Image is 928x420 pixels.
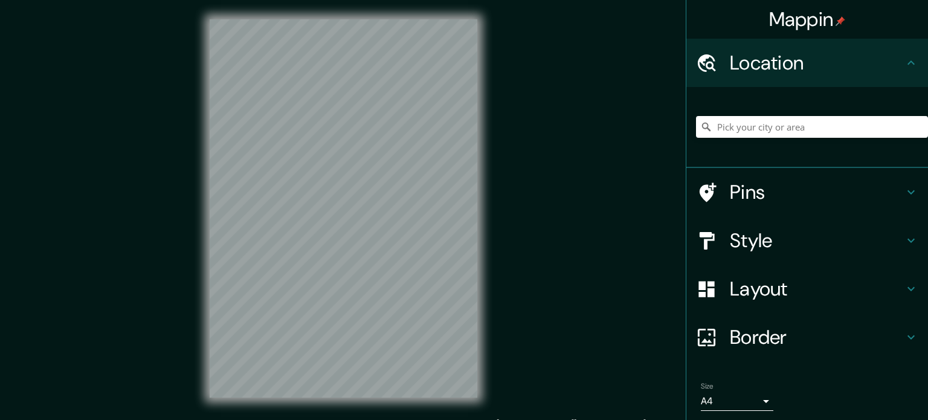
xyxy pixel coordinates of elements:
[730,228,904,253] h4: Style
[730,180,904,204] h4: Pins
[730,325,904,349] h4: Border
[701,381,714,392] label: Size
[730,277,904,301] h4: Layout
[769,7,846,31] h4: Mappin
[686,216,928,265] div: Style
[836,16,845,26] img: pin-icon.png
[686,39,928,87] div: Location
[210,19,477,398] canvas: Map
[686,313,928,361] div: Border
[730,51,904,75] h4: Location
[686,265,928,313] div: Layout
[686,168,928,216] div: Pins
[701,392,773,411] div: A4
[696,116,928,138] input: Pick your city or area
